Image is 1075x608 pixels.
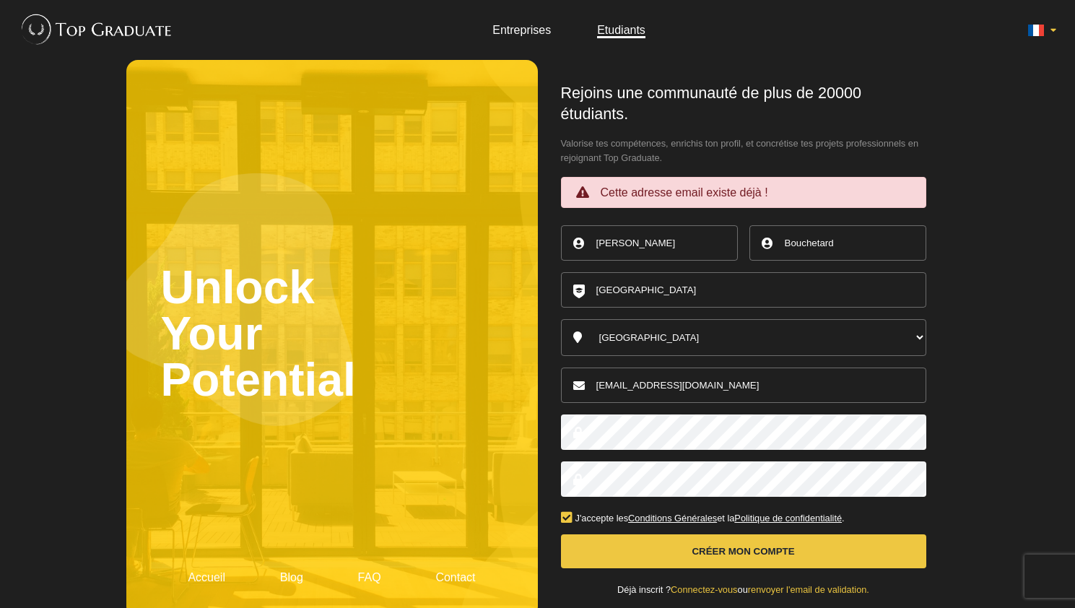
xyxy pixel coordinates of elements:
[561,83,926,125] h1: Rejoins une communauté de plus de 20000 étudiants.
[734,513,842,524] a: Politique de confidentialité
[561,272,926,308] input: Ecole
[671,584,737,595] a: Connectez-vous
[561,586,926,595] div: Déjà inscrit ? ou
[358,571,381,583] a: FAQ
[749,225,926,261] input: Nom
[280,571,303,583] a: Blog
[561,514,845,524] label: J'accepte les et la .
[492,24,551,36] a: Entreprises
[628,513,717,524] a: Conditions Générales
[188,571,225,583] a: Accueil
[14,7,173,51] img: Top Graduate
[561,534,926,568] button: Créer mon compte
[161,95,503,572] h2: Unlock Your Potential
[597,24,645,36] a: Etudiants
[561,177,926,208] div: Cette adresse email existe déjà !
[748,584,869,595] a: renvoyer l'email de validation.
[561,136,926,165] span: Valorise tes compétences, enrichis ton profil, et concrétise tes projets professionnels en rejoig...
[435,571,475,583] a: Contact
[561,225,738,261] input: Prénom
[561,368,926,403] input: Email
